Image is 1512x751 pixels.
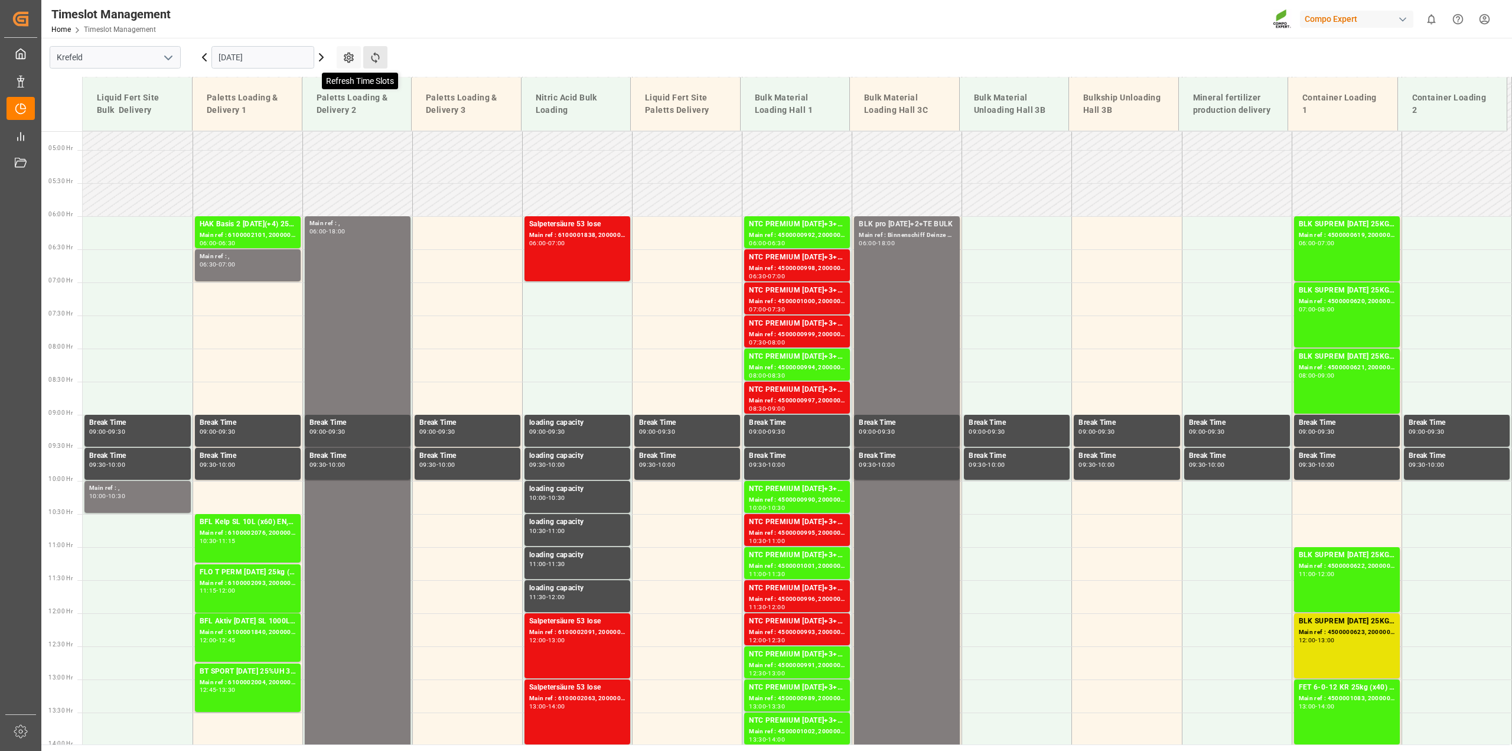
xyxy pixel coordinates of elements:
[766,340,768,345] div: -
[216,262,218,267] div: -
[529,495,546,500] div: 10:00
[48,608,73,615] span: 12:00 Hr
[1315,638,1317,643] div: -
[768,406,785,411] div: 09:00
[216,538,218,544] div: -
[768,373,785,378] div: 08:30
[749,219,845,230] div: NTC PREMIUM [DATE]+3+TE BULK
[200,429,217,434] div: 09:00
[1318,638,1335,643] div: 13:00
[749,384,845,396] div: NTC PREMIUM [DATE]+3+TE BULK
[200,687,217,693] div: 12:45
[529,682,625,694] div: Salpetersäure 53 lose
[749,230,845,240] div: Main ref : 4500000992, 2000001025
[1318,462,1335,467] div: 10:00
[546,462,548,467] div: -
[768,671,785,676] div: 13:00
[1299,363,1395,373] div: Main ref : 4500000621, 2000000565
[1299,561,1395,571] div: Main ref : 4500000622, 2000000565
[1205,429,1207,434] div: -
[749,297,845,307] div: Main ref : 4500001000, 2000001025
[548,495,565,500] div: 10:30
[529,429,546,434] div: 09:00
[969,87,1060,121] div: Bulk Material Unloading Hall 3B
[529,528,546,534] div: 10:30
[216,429,218,434] div: -
[200,417,296,429] div: Break Time
[529,638,546,643] div: 12:00
[1096,429,1097,434] div: -
[1299,351,1395,363] div: BLK SUPREM [DATE] 25KG (x42) INT MTO
[766,538,768,544] div: -
[108,462,125,467] div: 10:00
[48,211,73,217] span: 06:00 Hr
[1315,373,1317,378] div: -
[159,48,177,67] button: open menu
[768,307,785,312] div: 07:30
[328,462,346,467] div: 10:00
[89,462,106,467] div: 09:30
[1096,462,1097,467] div: -
[749,671,766,676] div: 12:30
[1299,285,1395,297] div: BLK SUPREM [DATE] 25KG (x42) INT MTO
[200,462,217,467] div: 09:30
[1318,373,1335,378] div: 09:00
[749,373,766,378] div: 08:00
[1407,87,1498,121] div: Container Loading 2
[878,462,895,467] div: 10:00
[768,571,785,577] div: 11:30
[1315,240,1317,246] div: -
[656,462,658,467] div: -
[766,274,768,279] div: -
[436,462,438,467] div: -
[106,462,108,467] div: -
[749,340,766,345] div: 07:30
[200,638,217,643] div: 12:00
[766,406,768,411] div: -
[200,628,296,638] div: Main ref : 6100001840, 2000001408
[211,46,314,69] input: DD.MM.YYYY
[1299,682,1395,694] div: FET 6-0-12 KR 25kg (x40) EN;FET 6-0-12 KR 25kgx40 DE,AT,FR,ES,IT
[200,450,296,462] div: Break Time
[312,87,402,121] div: Paletts Loading & Delivery 2
[768,638,785,643] div: 12:30
[1078,429,1096,434] div: 09:00
[766,373,768,378] div: -
[529,483,625,495] div: loading capacity
[529,616,625,628] div: Salpetersäure 53 lose
[548,462,565,467] div: 10:00
[529,450,625,462] div: loading capacity
[749,682,845,694] div: NTC PREMIUM [DATE]+3+TE BULK
[749,571,766,577] div: 11:00
[48,542,73,548] span: 11:00 Hr
[546,495,548,500] div: -
[859,462,876,467] div: 09:30
[200,616,296,628] div: BFL Aktiv [DATE] SL 1000L IBC MTOBFL KELP BIO SL (2024) 10L (x60) ES,PTBFL KELP BIO SL (2024) 800...
[1409,462,1426,467] div: 09:30
[766,571,768,577] div: -
[1298,87,1388,121] div: Container Loading 1
[1409,417,1505,429] div: Break Time
[529,417,625,429] div: loading capacity
[1189,429,1206,434] div: 09:00
[749,462,766,467] div: 09:30
[1299,373,1316,378] div: 08:00
[421,87,511,121] div: Paletts Loading & Delivery 3
[1409,429,1426,434] div: 09:00
[200,528,296,538] div: Main ref : 6100002076, 2000001333
[876,462,878,467] div: -
[50,46,181,69] input: Type to search/select
[878,429,895,434] div: 09:30
[768,604,785,610] div: 12:00
[749,406,766,411] div: 08:30
[878,240,895,246] div: 18:00
[859,450,955,462] div: Break Time
[1318,240,1335,246] div: 07:00
[749,483,845,495] div: NTC PREMIUM [DATE]+3+TE BULK
[1205,462,1207,467] div: -
[529,240,546,246] div: 06:00
[1299,616,1395,628] div: BLK SUPREM [DATE] 25KG (x42) INT MTO
[766,429,768,434] div: -
[48,674,73,681] span: 13:00 Hr
[216,588,218,593] div: -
